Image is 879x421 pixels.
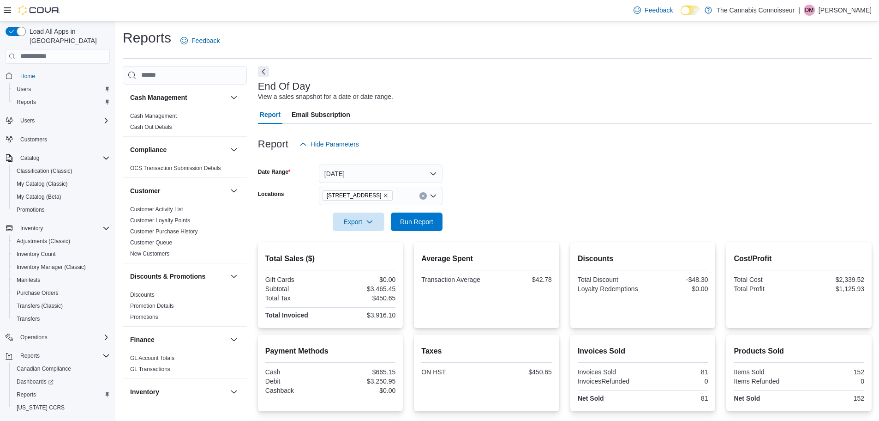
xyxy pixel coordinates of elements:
button: Finance [130,335,227,344]
a: GL Account Totals [130,355,174,361]
a: Home [17,71,39,82]
span: Home [17,70,110,82]
span: Manifests [17,276,40,284]
span: Reports [13,389,110,400]
a: Discounts [130,292,155,298]
div: Total Cost [734,276,797,283]
button: Inventory [2,222,114,235]
div: Loyalty Redemptions [578,285,641,293]
a: Cash Management [130,113,177,119]
a: Reports [13,97,40,108]
a: Feedback [630,1,676,19]
a: Dashboards [9,375,114,388]
a: Inventory Count [13,249,60,260]
input: Dark Mode [681,6,700,15]
a: Customer Loyalty Points [130,217,190,224]
button: Manifests [9,274,114,287]
a: Customer Activity List [130,206,183,213]
a: [US_STATE] CCRS [13,402,68,413]
a: Customers [17,134,51,145]
a: Canadian Compliance [13,363,75,374]
button: Compliance [228,144,239,155]
h3: Compliance [130,145,167,154]
span: Manifests [13,275,110,286]
button: Inventory [17,223,47,234]
span: Classification (Classic) [13,165,110,177]
button: Operations [17,332,51,343]
a: Dashboards [13,376,57,387]
button: Finance [228,334,239,345]
a: Users [13,84,35,95]
span: [US_STATE] CCRS [17,404,65,411]
a: OCS Transaction Submission Details [130,165,221,171]
button: Cash Management [130,93,227,102]
span: Report [260,105,281,124]
div: 152 [801,395,864,402]
div: Transaction Average [421,276,484,283]
div: $3,465.45 [332,285,395,293]
div: 152 [801,368,864,376]
span: Reports [17,391,36,398]
button: Catalog [17,153,43,164]
button: Canadian Compliance [9,362,114,375]
span: Run Report [400,217,433,226]
span: My Catalog (Classic) [17,180,68,188]
span: Transfers [13,313,110,324]
div: Finance [123,353,247,378]
button: Home [2,69,114,83]
strong: Total Invoiced [265,311,308,319]
div: $0.00 [332,387,395,394]
span: Inventory [20,225,43,232]
a: Promotion Details [130,303,174,309]
div: Items Sold [734,368,797,376]
span: Feedback [191,36,220,45]
div: $3,250.95 [332,378,395,385]
a: Cash Out Details [130,124,172,130]
button: Customer [130,186,227,195]
span: Reports [17,98,36,106]
a: Promotions [130,314,158,320]
button: Users [17,115,38,126]
a: Promotions [13,204,48,215]
div: $0.00 [645,285,708,293]
button: Customer [228,185,239,196]
span: Catalog [17,153,110,164]
h2: Taxes [421,346,552,357]
h1: Reports [123,29,171,47]
label: Locations [258,190,284,198]
span: Purchase Orders [17,289,59,297]
a: Transfers (Classic) [13,300,66,311]
a: Feedback [177,31,223,50]
span: Dashboards [17,378,54,385]
button: Reports [9,96,114,109]
span: Promotions [13,204,110,215]
span: Email Subscription [292,105,350,124]
div: ON HST [421,368,484,376]
a: GL Transactions [130,366,170,372]
span: Canadian Compliance [13,363,110,374]
p: The Cannabis Connoisseur [717,5,795,16]
h2: Discounts [578,253,708,264]
span: [STREET_ADDRESS] [327,191,382,200]
button: Purchase Orders [9,287,114,299]
h2: Average Spent [421,253,552,264]
span: Catalog [20,154,39,162]
h3: Inventory [130,387,159,397]
span: Reports [20,352,40,360]
div: Cashback [265,387,329,394]
span: Users [17,85,31,93]
a: Manifests [13,275,44,286]
span: Adjustments (Classic) [13,236,110,247]
button: Inventory [130,387,227,397]
div: $1,125.93 [801,285,864,293]
span: Customer Purchase History [130,228,198,235]
span: Feedback [645,6,673,15]
span: Purchase Orders [13,287,110,299]
div: Discounts & Promotions [123,289,247,326]
span: Promotions [17,206,45,214]
div: $2,339.52 [801,276,864,283]
button: Next [258,66,269,77]
div: InvoicesRefunded [578,378,641,385]
button: Compliance [130,145,227,154]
